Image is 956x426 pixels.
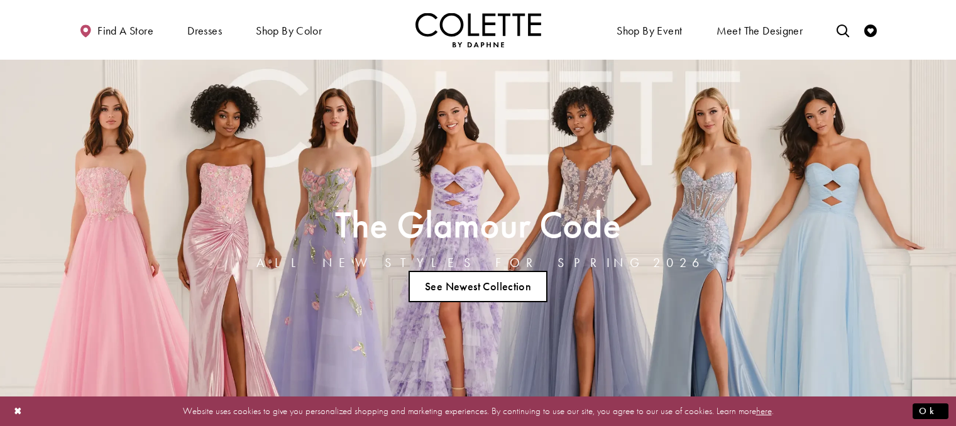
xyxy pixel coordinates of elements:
[713,13,806,47] a: Meet the designer
[415,13,541,47] img: Colette by Daphne
[861,13,880,47] a: Check Wishlist
[415,13,541,47] a: Visit Home Page
[913,403,948,419] button: Submit Dialog
[833,13,852,47] a: Toggle search
[91,403,865,420] p: Website uses cookies to give you personalized shopping and marketing experiences. By continuing t...
[756,405,772,417] a: here
[8,400,29,422] button: Close Dialog
[253,13,325,47] span: Shop by color
[253,266,704,307] ul: Slider Links
[617,25,682,37] span: Shop By Event
[717,25,803,37] span: Meet the designer
[256,25,322,37] span: Shop by color
[613,13,685,47] span: Shop By Event
[184,13,225,47] span: Dresses
[187,25,222,37] span: Dresses
[256,256,700,270] h4: ALL NEW STYLES FOR SPRING 2026
[97,25,153,37] span: Find a store
[76,13,157,47] a: Find a store
[256,207,700,242] h2: The Glamour Code
[409,271,548,302] a: See Newest Collection The Glamour Code ALL NEW STYLES FOR SPRING 2026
